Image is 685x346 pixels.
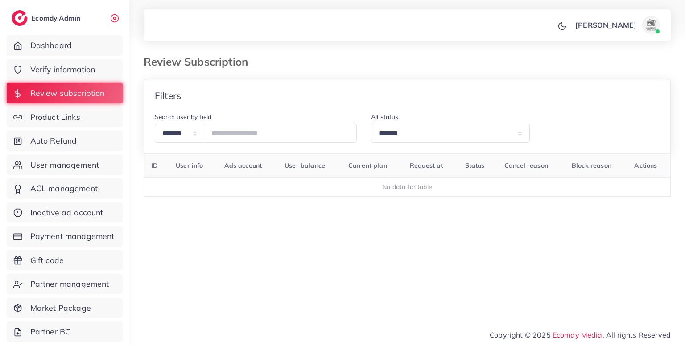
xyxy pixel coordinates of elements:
[465,161,485,169] span: Status
[30,40,72,51] span: Dashboard
[30,231,115,242] span: Payment management
[30,278,109,290] span: Partner management
[553,330,602,339] a: Ecomdy Media
[7,59,123,80] a: Verify information
[12,10,83,26] a: logoEcomdy Admin
[602,330,671,340] span: , All rights Reserved
[575,20,636,30] p: [PERSON_NAME]
[149,182,666,191] div: No data for table
[490,330,671,340] span: Copyright © 2025
[31,14,83,22] h2: Ecomdy Admin
[7,35,123,56] a: Dashboard
[224,161,262,169] span: Ads account
[7,155,123,175] a: User management
[371,112,399,121] label: All status
[285,161,325,169] span: User balance
[176,161,203,169] span: User info
[30,135,77,147] span: Auto Refund
[30,87,105,99] span: Review subscription
[7,178,123,199] a: ACL management
[572,161,611,169] span: Block reason
[7,202,123,223] a: Inactive ad account
[144,55,255,68] h3: Review Subscription
[30,255,64,266] span: Gift code
[30,302,91,314] span: Market Package
[7,107,123,128] a: Product Links
[642,16,660,34] img: avatar
[410,161,443,169] span: Request at
[155,90,181,101] h4: Filters
[12,10,28,26] img: logo
[504,161,548,169] span: Cancel reason
[7,298,123,318] a: Market Package
[155,112,211,121] label: Search user by field
[348,161,387,169] span: Current plan
[634,161,657,169] span: Actions
[30,207,103,218] span: Inactive ad account
[7,131,123,151] a: Auto Refund
[151,161,158,169] span: ID
[7,226,123,247] a: Payment management
[7,321,123,342] a: Partner BC
[30,326,71,338] span: Partner BC
[7,274,123,294] a: Partner management
[570,16,664,34] a: [PERSON_NAME]avatar
[30,111,80,123] span: Product Links
[30,183,98,194] span: ACL management
[30,159,99,171] span: User management
[7,250,123,271] a: Gift code
[7,83,123,103] a: Review subscription
[30,64,95,75] span: Verify information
